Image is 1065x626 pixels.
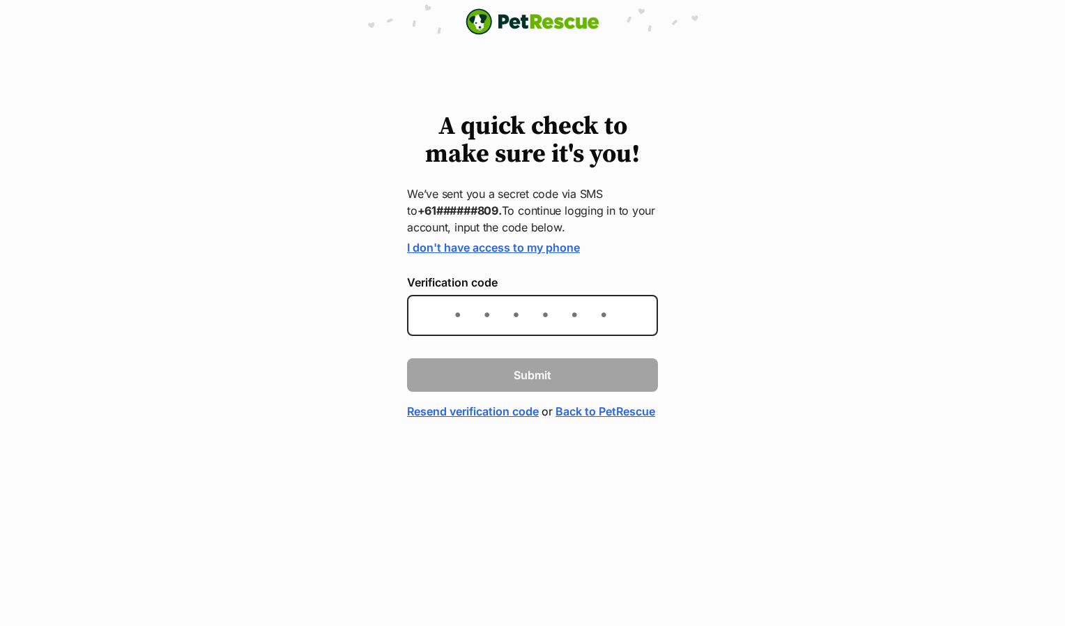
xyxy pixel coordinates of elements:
a: PetRescue [466,8,599,35]
input: Enter the 6-digit verification code sent to your device [407,295,658,336]
a: I don't have access to my phone [407,241,580,254]
p: We’ve sent you a secret code via SMS to To continue logging in to your account, input the code be... [407,185,658,236]
strong: +61######809. [417,204,502,217]
label: Verification code [407,276,658,289]
a: Resend verification code [407,403,539,420]
button: Submit [407,358,658,392]
span: Submit [514,367,551,383]
img: logo-e224e6f780fb5917bec1dbf3a21bbac754714ae5b6737aabdf751b685950b380.svg [466,8,599,35]
span: or [542,403,553,420]
h1: A quick check to make sure it's you! [407,113,658,169]
a: Back to PetRescue [556,403,655,420]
